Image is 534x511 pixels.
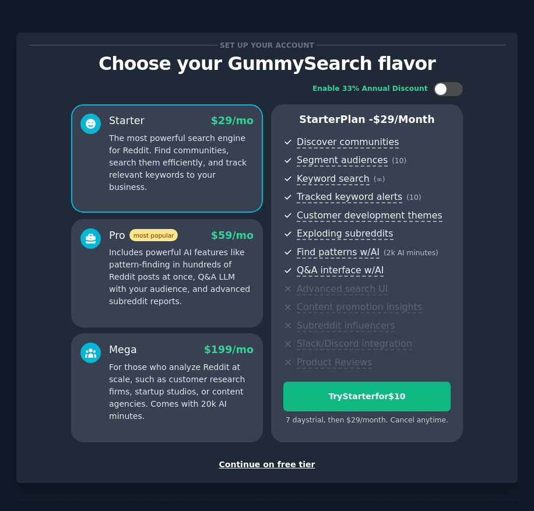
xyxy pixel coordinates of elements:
[29,459,505,471] div: Continue on free tier
[284,390,450,403] div: Try Starter for $10
[297,357,372,369] span: Product Reviews
[297,228,393,240] span: Exploding subreddits
[374,175,385,184] span: ( ∞ )
[392,157,406,165] span: ( 10 )
[297,320,395,332] span: Subreddit influencers
[129,229,178,241] span: most popular
[204,344,254,355] span: $ 199 /mo
[297,154,388,167] span: Segment audiences
[109,343,137,357] div: Mega
[297,210,442,222] span: Customer development themes
[109,132,254,193] p: The most powerful search engine for Reddit. Find communities, search them efficiently, and track ...
[297,301,422,313] span: Content promotion insights
[283,415,451,426] div: 7 days trial, then $ 29 /month . Cancel anytime.
[109,228,178,243] div: Pro
[109,114,145,128] div: Starter
[297,246,380,259] span: Find patterns w/AI
[211,115,254,126] span: $ 29 /mo
[406,193,421,202] span: ( 10 )
[384,249,438,257] span: ( 2k AI minutes )
[283,382,451,411] button: TryStarterfor$10
[297,338,412,350] span: Slack/Discord integration
[29,54,505,74] p: Choose your GummySearch flavor
[218,39,317,51] span: Set up your account
[297,191,402,203] span: Tracked keyword alerts
[373,114,435,125] span: $ 29 /month
[312,84,428,94] div: Enable 33% Annual Discount
[109,246,254,308] p: Includes powerful AI features like pattern-finding in hundreds of Reddit posts at once, Q&A LLM w...
[283,112,451,127] p: Starter Plan -
[297,136,399,149] span: Discover communities
[211,230,254,241] span: $ 59 /mo
[297,173,370,185] span: Keyword search
[297,283,388,295] span: Advanced search UI
[109,361,254,422] p: For those who analyze Reddit at scale, such as customer research firms, startup studios, or conte...
[297,265,384,277] span: Q&A interface w/AI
